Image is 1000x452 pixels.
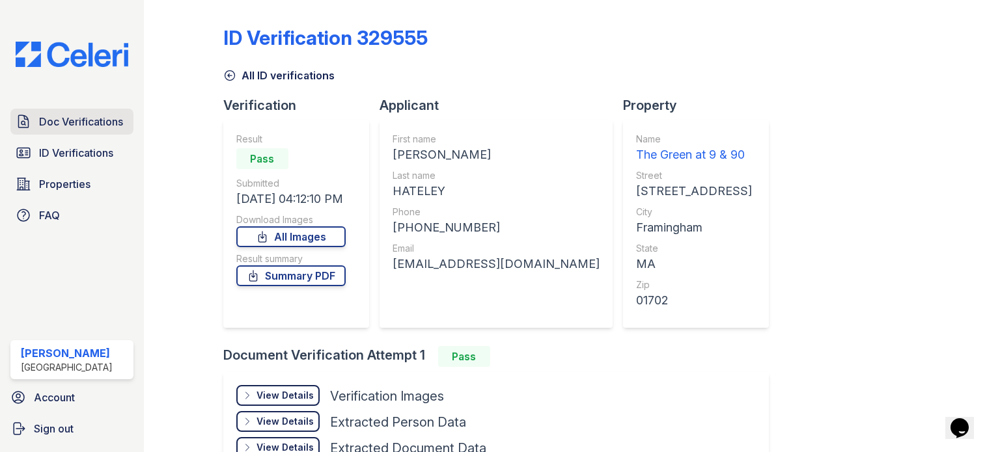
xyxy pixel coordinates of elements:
[236,190,346,208] div: [DATE] 04:12:10 PM
[380,96,623,114] div: Applicant
[636,291,752,310] div: 01702
[39,145,113,161] span: ID Verifications
[636,219,752,237] div: Framingham
[39,207,60,223] span: FAQ
[10,202,133,228] a: FAQ
[636,255,752,273] div: MA
[945,400,987,439] iframe: chat widget
[636,278,752,291] div: Zip
[636,182,752,200] div: [STREET_ADDRESS]
[636,133,752,146] div: Name
[236,265,346,286] a: Summary PDF
[236,226,346,247] a: All Images
[10,171,133,197] a: Properties
[636,242,752,255] div: State
[34,421,74,436] span: Sign out
[636,146,752,164] div: The Green at 9 & 90
[393,219,600,237] div: [PHONE_NUMBER]
[330,387,444,405] div: Verification Images
[393,133,600,146] div: First name
[393,206,600,219] div: Phone
[5,384,139,410] a: Account
[393,182,600,200] div: HATELEY
[21,345,113,361] div: [PERSON_NAME]
[10,140,133,166] a: ID Verifications
[393,169,600,182] div: Last name
[236,133,346,146] div: Result
[257,389,314,402] div: View Details
[393,146,600,164] div: [PERSON_NAME]
[623,96,779,114] div: Property
[34,390,75,405] span: Account
[5,42,139,67] img: CE_Logo_Blue-a8612792a0a2168367f1c8372b55b34899dd931a85d93a1a3d3e32e68fde9ad4.png
[257,415,314,428] div: View Details
[236,213,346,226] div: Download Images
[223,96,380,114] div: Verification
[236,252,346,265] div: Result summary
[636,169,752,182] div: Street
[393,242,600,255] div: Email
[636,206,752,219] div: City
[223,26,428,49] div: ID Verification 329555
[438,346,490,367] div: Pass
[10,109,133,135] a: Doc Verifications
[223,346,779,367] div: Document Verification Attempt 1
[236,177,346,190] div: Submitted
[39,114,123,129] span: Doc Verifications
[5,416,139,442] a: Sign out
[39,176,90,192] span: Properties
[393,255,600,273] div: [EMAIL_ADDRESS][DOMAIN_NAME]
[330,413,466,431] div: Extracted Person Data
[223,68,335,83] a: All ID verifications
[21,361,113,374] div: [GEOGRAPHIC_DATA]
[236,148,288,169] div: Pass
[636,133,752,164] a: Name The Green at 9 & 90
